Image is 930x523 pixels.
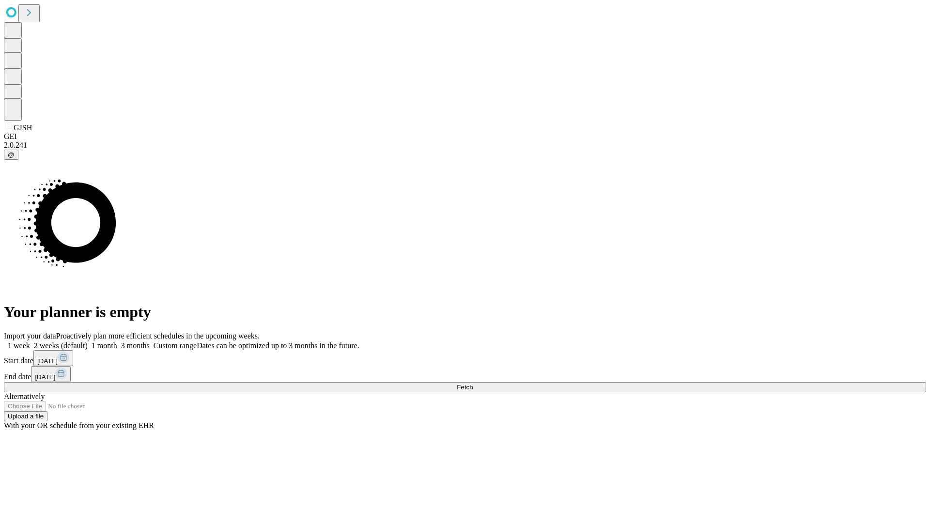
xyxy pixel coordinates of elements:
h1: Your planner is empty [4,303,926,321]
button: @ [4,150,18,160]
button: [DATE] [33,350,73,366]
div: GEI [4,132,926,141]
span: @ [8,151,15,158]
span: Fetch [457,384,473,391]
span: Import your data [4,332,56,340]
button: Fetch [4,382,926,392]
div: End date [4,366,926,382]
span: Proactively plan more efficient schedules in the upcoming weeks. [56,332,260,340]
span: [DATE] [37,357,58,365]
span: [DATE] [35,373,55,381]
span: With your OR schedule from your existing EHR [4,421,154,430]
span: Dates can be optimized up to 3 months in the future. [197,341,359,350]
span: Alternatively [4,392,45,400]
span: 1 month [92,341,117,350]
span: GJSH [14,123,32,132]
span: 2 weeks (default) [34,341,88,350]
span: 3 months [121,341,150,350]
span: 1 week [8,341,30,350]
button: [DATE] [31,366,71,382]
span: Custom range [154,341,197,350]
div: 2.0.241 [4,141,926,150]
div: Start date [4,350,926,366]
button: Upload a file [4,411,47,421]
